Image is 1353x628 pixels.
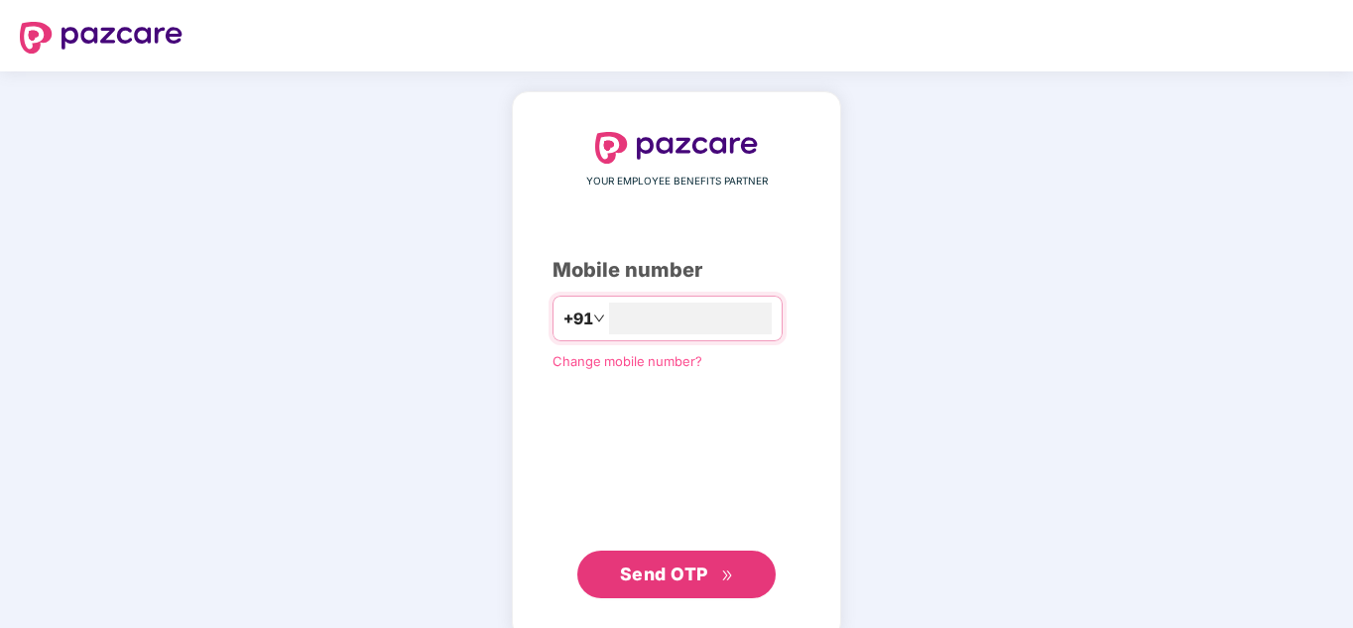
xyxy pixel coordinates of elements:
span: Send OTP [620,564,708,584]
div: Mobile number [553,255,800,286]
span: YOUR EMPLOYEE BENEFITS PARTNER [586,174,768,189]
img: logo [595,132,758,164]
span: down [593,313,605,324]
img: logo [20,22,183,54]
span: double-right [721,569,734,582]
a: Change mobile number? [553,353,702,369]
button: Send OTPdouble-right [577,551,776,598]
span: +91 [563,307,593,331]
